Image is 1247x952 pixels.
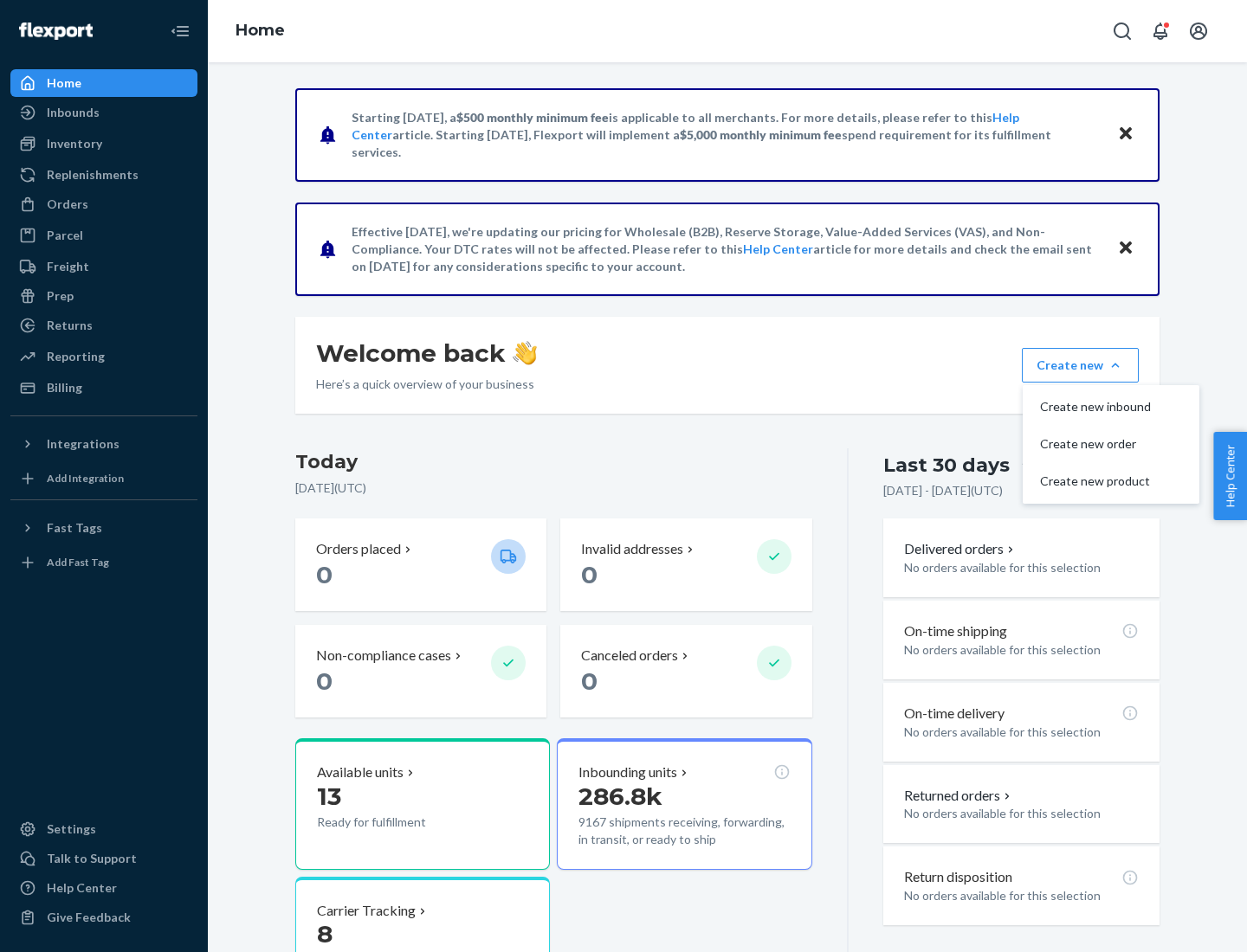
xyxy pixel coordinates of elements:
[47,74,81,92] div: Home
[10,343,197,370] a: Reporting
[557,738,811,870] button: Inbounding units286.8k9167 shipments receiving, forwarding, in transit, or ready to ship
[316,539,401,559] p: Orders placed
[904,805,1139,822] p: No orders available for this selection
[295,448,812,476] h3: Today
[1105,14,1140,48] button: Open Search Box
[316,376,537,393] p: Here’s a quick overview of your business
[581,539,683,559] p: Invalid addresses
[743,241,813,256] a: Help Center
[1040,438,1151,450] span: Create new order
[1026,389,1196,426] button: Create new inbound
[1022,348,1139,383] button: Create newCreate new inboundCreate new orderCreate new product
[295,625,546,717] button: Non-compliance cases 0
[10,190,197,218] a: Orders
[904,559,1139,576] p: No orders available for this selection
[316,338,537,369] h1: Welcome back
[10,430,197,458] button: Integrations
[10,222,197,249] a: Parcel
[904,704,1005,724] p: On-time delivery
[883,482,1003,499] p: [DATE] - [DATE] ( UTC )
[904,786,1014,806] button: Returned orders
[1026,463,1196,500] button: Create new product
[19,23,93,40] img: Flexport logo
[47,379,82,396] div: Billing
[317,919,333,949] span: 8
[10,465,197,492] a: Add Integration
[317,901,416,921] p: Carrier Tracking
[47,879,117,897] div: Help Center
[47,471,124,486] div: Add Integration
[10,845,197,872] a: Talk to Support
[904,621,1007,641] p: On-time shipping
[47,166,139,183] div: Replenishments
[47,317,93,334] div: Returns
[513,341,537,365] img: hand-wave emoji
[1115,236,1137,261] button: Close
[316,646,451,666] p: Non-compliance cases
[581,666,598,696] span: 0
[883,452,1010,479] div: Last 30 days
[295,518,546,611] button: Orders placed 0
[578,814,790,848] p: 9167 shipments receiving, forwarding, in transit, or ready to ship
[317,762,404,782] p: Available units
[47,227,83,244] div: Parcel
[352,109,1101,161] p: Starting [DATE], a is applicable to all merchants. For more details, please refer to this article...
[47,287,74,305] div: Prep
[10,69,197,97] a: Home
[560,625,811,717] button: Canceled orders 0
[10,549,197,576] a: Add Fast Tag
[10,374,197,402] a: Billing
[47,104,100,121] div: Inbounds
[578,762,677,782] p: Inbounding units
[904,641,1139,659] p: No orders available for this selection
[904,539,1018,559] button: Delivered orders
[1181,14,1216,48] button: Open account menu
[581,560,598,589] span: 0
[1213,432,1247,520] button: Help Center
[1040,401,1151,413] span: Create new inbound
[1115,122,1137,147] button: Close
[222,6,299,56] ol: breadcrumbs
[10,99,197,126] a: Inbounds
[163,14,197,48] button: Close Navigation
[10,874,197,902] a: Help Center
[10,514,197,542] button: Fast Tags
[1143,14,1178,48] button: Open notifications
[581,646,678,666] p: Canceled orders
[352,223,1101,275] p: Effective [DATE], we're updating our pricing for Wholesale (B2B), Reserve Storage, Value-Added Se...
[10,161,197,189] a: Replenishments
[904,887,1139,904] p: No orders available for this selection
[1040,475,1151,487] span: Create new product
[295,738,550,870] button: Available units13Ready for fulfillment
[47,196,88,213] div: Orders
[10,253,197,280] a: Freight
[10,815,197,843] a: Settings
[47,348,105,365] div: Reporting
[47,820,96,838] div: Settings
[47,435,120,453] div: Integrations
[295,479,812,497] p: [DATE] ( UTC )
[47,555,109,569] div: Add Fast Tag
[47,909,131,926] div: Give Feedback
[316,666,333,696] span: 0
[47,519,102,537] div: Fast Tags
[680,127,842,142] span: $5,000 monthly minimum fee
[1026,426,1196,463] button: Create new order
[560,518,811,611] button: Invalid addresses 0
[456,110,609,125] span: $500 monthly minimum fee
[10,282,197,310] a: Prep
[10,130,197,158] a: Inventory
[904,867,1012,887] p: Return disposition
[316,560,333,589] span: 0
[578,782,662,811] span: 286.8k
[317,814,477,831] p: Ready for fulfillment
[47,850,137,867] div: Talk to Support
[10,312,197,339] a: Returns
[47,135,102,152] div: Inventory
[317,782,341,811] span: 13
[47,258,89,275] div: Freight
[904,724,1139,741] p: No orders available for this selection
